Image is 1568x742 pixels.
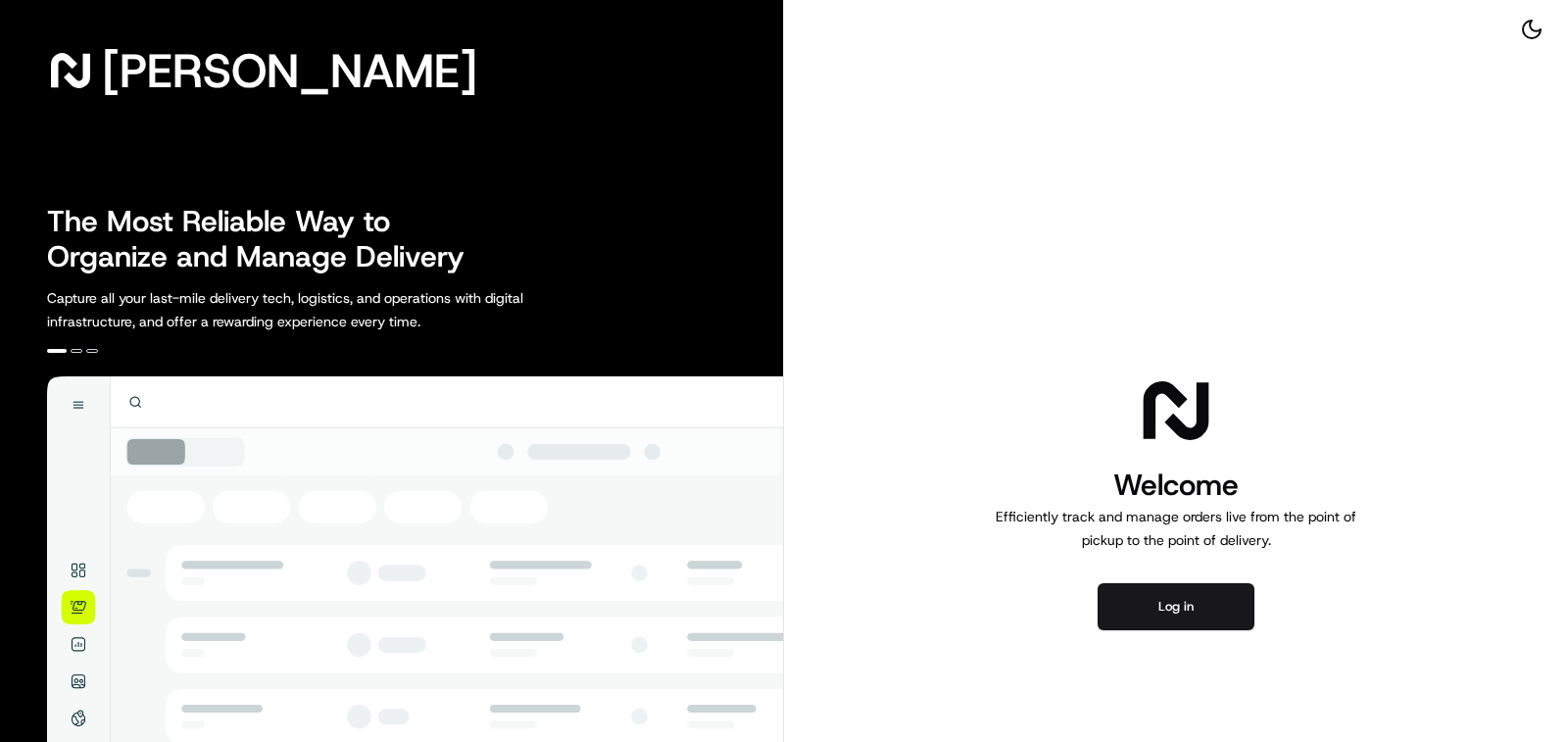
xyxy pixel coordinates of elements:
[47,286,612,333] p: Capture all your last-mile delivery tech, logistics, and operations with digital infrastructure, ...
[988,505,1364,552] p: Efficiently track and manage orders live from the point of pickup to the point of delivery.
[988,466,1364,505] h1: Welcome
[1098,583,1254,630] button: Log in
[47,204,486,274] h2: The Most Reliable Way to Organize and Manage Delivery
[102,51,477,90] span: [PERSON_NAME]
